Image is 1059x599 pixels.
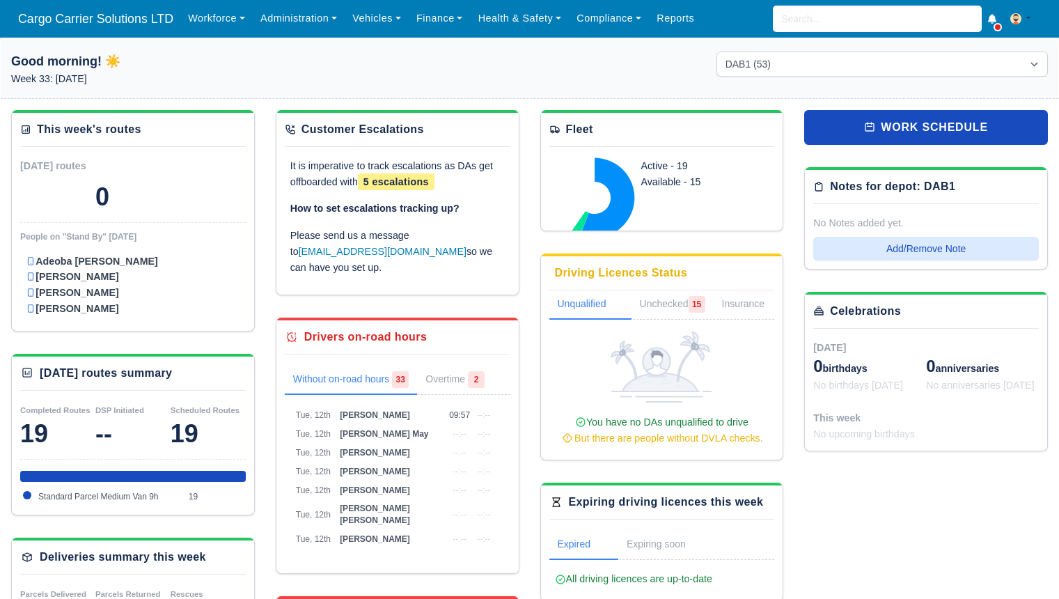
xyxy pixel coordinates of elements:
[453,467,466,476] span: --:--
[11,5,180,33] span: Cargo Carrier Solutions LTD
[453,534,466,544] span: --:--
[290,201,505,217] p: How to set escalations tracking up?
[555,573,712,584] span: All driving licences are up-to-date
[926,357,935,375] span: 0
[20,420,95,448] div: 19
[340,534,410,544] span: [PERSON_NAME]
[409,5,471,32] a: Finance
[477,510,490,520] span: --:--
[468,371,485,388] span: 2
[171,420,246,448] div: 19
[340,410,410,420] span: [PERSON_NAME]
[171,590,203,598] small: Rescues
[566,121,593,138] div: Fleet
[95,406,144,414] small: DSP Initiated
[569,494,764,511] div: Expiring driving licences this week
[417,366,493,395] a: Overtime
[301,121,424,138] div: Customer Escalations
[20,471,246,482] div: Standard Parcel Medium Van 9h
[813,237,1039,260] button: Add/Remove Note
[304,329,427,345] div: Drivers on-road hours
[477,429,490,439] span: --:--
[296,485,331,495] span: Tue, 12th
[813,412,861,423] span: This week
[20,406,91,414] small: Completed Routes
[477,467,490,476] span: --:--
[285,366,418,395] a: Without on-road hours
[95,420,171,448] div: --
[340,448,410,458] span: [PERSON_NAME]
[299,246,466,257] a: [EMAIL_ADDRESS][DOMAIN_NAME]
[26,285,240,301] a: [PERSON_NAME]
[926,380,1035,391] span: No anniversaries [DATE]
[453,510,466,520] span: --:--
[453,448,466,458] span: --:--
[20,231,246,242] div: People on "Stand By" [DATE]
[813,380,903,391] span: No birthdays [DATE]
[471,5,570,32] a: Health & Safety
[549,290,632,320] a: Unqualified
[296,467,331,476] span: Tue, 12th
[253,5,345,32] a: Administration
[813,357,822,375] span: 0
[477,410,490,420] span: --:--
[340,485,410,495] span: [PERSON_NAME]
[714,290,790,320] a: Insurance
[20,158,133,174] div: [DATE] routes
[40,549,206,566] div: Deliveries summary this week
[340,429,428,439] span: [PERSON_NAME] May
[477,448,490,458] span: --:--
[555,265,688,281] div: Driving Licences Status
[477,485,490,495] span: --:--
[340,504,410,525] span: [PERSON_NAME] [PERSON_NAME]
[689,296,705,313] span: 15
[11,71,343,87] p: Week 33: [DATE]
[813,215,1039,231] div: No Notes added yet.
[618,531,714,560] a: Expiring soon
[569,5,649,32] a: Compliance
[340,467,410,476] span: [PERSON_NAME]
[290,158,505,190] p: It is imperative to track escalations as DAs get offboarded with
[555,430,769,446] div: But there are people without DVLA checks.
[296,534,331,544] span: Tue, 12th
[95,590,161,598] small: Parcels Returned
[813,355,926,378] div: birthdays
[804,110,1048,145] a: work schedule
[453,485,466,495] span: --:--
[813,428,915,439] span: No upcoming birthdays
[180,5,253,32] a: Workforce
[926,355,1039,378] div: anniversaries
[345,5,409,32] a: Vehicles
[392,371,409,388] span: 33
[26,301,240,317] a: [PERSON_NAME]
[38,492,159,501] span: Standard Parcel Medium Van 9h
[296,410,331,420] span: Tue, 12th
[185,488,246,506] td: 19
[296,448,331,458] span: Tue, 12th
[555,414,769,446] div: You have no DAs unqualified to drive
[11,6,180,33] a: Cargo Carrier Solutions LTD
[641,158,754,174] div: Active - 19
[830,178,955,195] div: Notes for depot: DAB1
[830,303,901,320] div: Celebrations
[649,5,702,32] a: Reports
[358,173,434,190] span: 5 escalations
[95,183,109,211] div: 0
[453,429,466,439] span: --:--
[11,52,343,71] h1: Good morning! ☀️
[40,365,172,382] div: [DATE] routes summary
[26,254,240,270] a: Adeoba [PERSON_NAME]
[813,342,846,353] span: [DATE]
[641,174,754,190] div: Available - 15
[296,429,331,439] span: Tue, 12th
[296,510,331,520] span: Tue, 12th
[26,269,240,285] a: [PERSON_NAME]
[37,121,141,138] div: This week's routes
[290,228,505,275] p: Please send us a message to so we can have you set up.
[449,410,470,420] span: 09:57
[632,290,714,320] a: Unchecked
[171,406,240,414] small: Scheduled Routes
[773,6,982,32] input: Search...
[477,534,490,544] span: --:--
[549,531,618,560] a: Expired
